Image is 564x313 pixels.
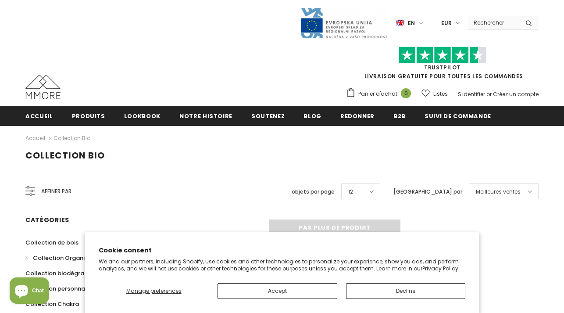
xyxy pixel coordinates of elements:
[493,90,539,98] a: Créez un compte
[458,90,485,98] a: S'identifier
[303,112,321,120] span: Blog
[340,112,375,120] span: Redonner
[179,112,232,120] span: Notre histoire
[433,90,448,98] span: Listes
[251,106,285,126] a: soutenez
[300,7,388,39] img: Javni Razpis
[408,19,415,28] span: en
[25,300,79,308] span: Collection Chakra
[348,187,353,196] span: 12
[468,16,519,29] input: Search Site
[292,187,335,196] label: objets par page
[401,88,411,98] span: 0
[25,296,79,312] a: Collection Chakra
[300,19,388,26] a: Javni Razpis
[126,287,182,295] span: Manage preferences
[41,187,71,196] span: Affiner par
[25,133,45,144] a: Accueil
[33,254,92,262] span: Collection Organika
[393,187,462,196] label: [GEOGRAPHIC_DATA] par
[346,283,465,299] button: Decline
[25,250,92,266] a: Collection Organika
[25,149,105,162] span: Collection Bio
[486,90,492,98] span: or
[346,87,415,101] a: Panier d'achat 0
[441,19,452,28] span: EUR
[124,112,161,120] span: Lookbook
[422,265,458,272] a: Privacy Policy
[421,86,448,101] a: Listes
[396,19,404,27] img: i-lang-1.png
[393,106,406,126] a: B2B
[72,106,105,126] a: Produits
[25,112,53,120] span: Accueil
[99,258,465,272] p: We and our partners, including Shopify, use cookies and other technologies to personalize your ex...
[25,216,69,224] span: Catégories
[218,283,337,299] button: Accept
[25,75,61,99] img: Cas MMORE
[25,238,79,247] span: Collection de bois
[99,246,465,255] h2: Cookie consent
[25,281,98,296] a: Collection personnalisée
[346,50,539,80] span: LIVRAISON GRATUITE POUR TOUTES LES COMMANDES
[393,112,406,120] span: B2B
[425,106,491,126] a: Suivi de commande
[25,106,53,126] a: Accueil
[179,106,232,126] a: Notre histoire
[358,90,397,98] span: Panier d'achat
[99,283,209,299] button: Manage preferences
[425,112,491,120] span: Suivi de commande
[340,106,375,126] a: Redonner
[424,64,460,71] a: TrustPilot
[124,106,161,126] a: Lookbook
[25,266,101,281] a: Collection biodégradable
[251,112,285,120] span: soutenez
[7,277,52,306] inbox-online-store-chat: Shopify online store chat
[25,284,98,293] span: Collection personnalisée
[399,47,486,64] img: Faites confiance aux étoiles pilotes
[25,269,101,277] span: Collection biodégradable
[25,235,79,250] a: Collection de bois
[72,112,105,120] span: Produits
[303,106,321,126] a: Blog
[54,134,90,142] a: Collection Bio
[476,187,521,196] span: Meilleures ventes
